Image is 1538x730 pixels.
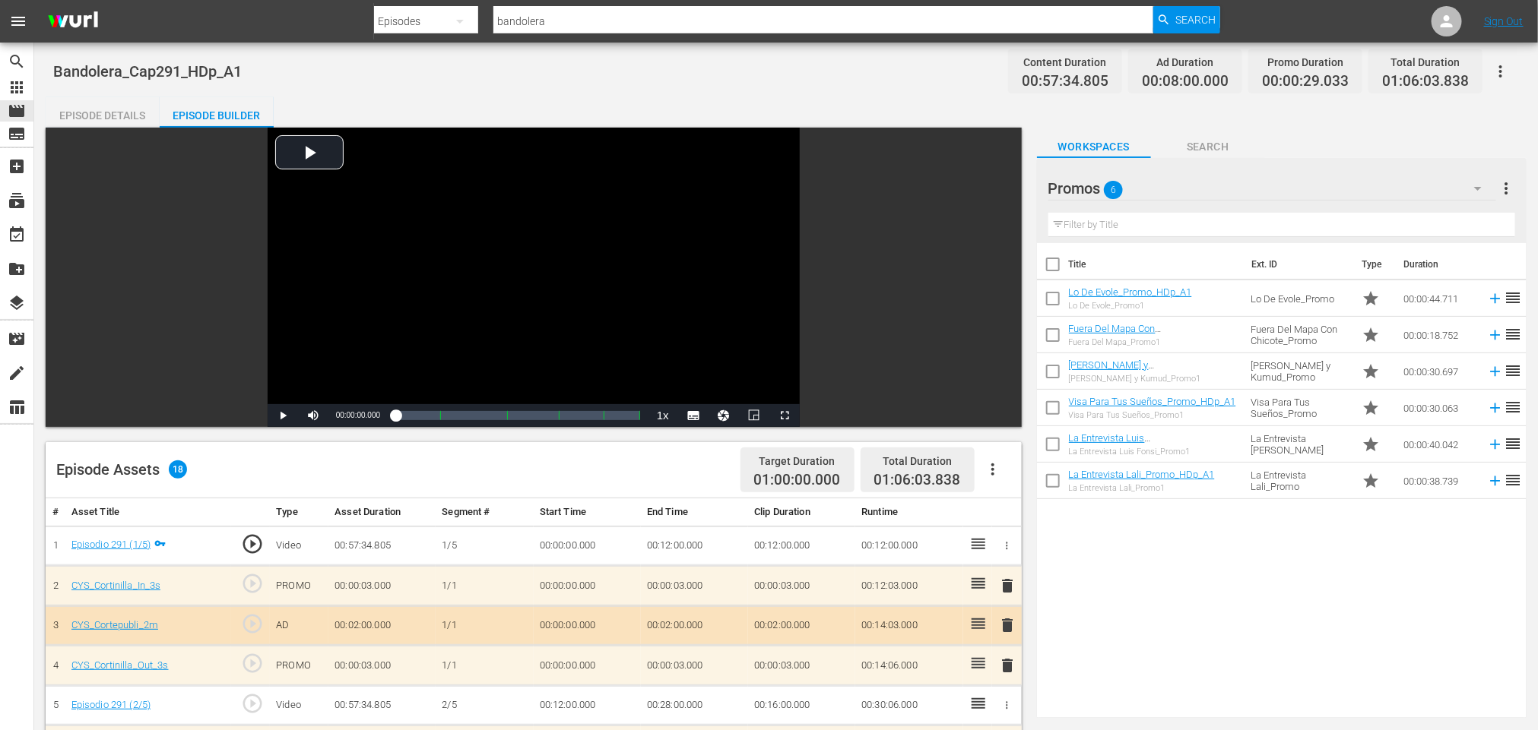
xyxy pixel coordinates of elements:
[328,566,436,606] td: 00:00:03.000
[436,498,533,526] th: Segment #
[8,157,26,175] span: Create
[328,646,436,686] td: 00:00:03.000
[46,97,160,134] div: Episode Details
[1069,243,1243,286] th: Title
[8,191,26,210] span: Channels
[1504,471,1522,489] span: reorder
[1069,323,1175,346] a: Fuera Del Mapa Con Chicote_Promo_HDp_A1
[1382,73,1469,90] span: 01:06:03.838
[1153,6,1220,33] button: Search
[270,646,328,686] td: PROMO
[1362,362,1380,381] span: Promo
[1397,280,1481,317] td: 00:00:44.711
[1504,325,1522,343] span: reorder
[1262,73,1349,90] span: 00:00:29.033
[169,460,187,479] span: 18
[709,404,739,427] button: Jump To Time
[1394,243,1486,286] th: Duration
[1069,337,1239,347] div: Fuera Del Mapa_Promo1
[748,646,855,686] td: 00:00:03.000
[855,566,962,606] td: 00:12:03.000
[1262,52,1349,73] div: Promo Duration
[754,450,841,472] div: Target Duration
[748,498,855,526] th: Clip Duration
[998,656,1016,675] span: delete
[1142,52,1229,73] div: Ad Duration
[1022,52,1108,73] div: Content Duration
[1504,435,1522,453] span: reorder
[1175,6,1216,33] span: Search
[46,605,65,646] td: 3
[1362,435,1380,453] span: Promo
[395,411,640,420] div: Progress Bar
[1069,447,1239,457] div: La Entrevista Luis Fonsi_Promo1
[1362,399,1380,417] span: Promo
[436,526,533,566] td: 1/5
[160,97,274,134] div: Episode Builder
[1037,137,1151,156] span: Workspaces
[1504,362,1522,380] span: reorder
[36,4,109,40] img: ans4CAIJ8jUAAAAAAAAAAAAAAAAAAAAAAAAgQb4GAAAAAAAAAAAAAAAAAAAAAAAAJMjXAAAAAAAAAAAAAAAAAAAAAAAAgAT5G...
[534,605,641,646] td: 00:00:00.000
[436,605,533,646] td: 1/1
[270,498,328,526] th: Type
[1245,390,1356,426] td: Visa Para Tus Sueños_Promo
[328,605,436,646] td: 00:02:00.000
[1069,359,1173,382] a: [PERSON_NAME] y Kumud_Promo_HDp_A1
[1069,286,1192,298] a: Lo De Evole_Promo_HDp_A1
[71,539,151,550] a: Episodio 291 (1/5)
[534,646,641,686] td: 00:00:00.000
[1504,398,1522,416] span: reorder
[648,404,678,427] button: Playback Rate
[874,471,961,488] span: 01:06:03.838
[8,364,26,382] span: Ingestion
[1245,426,1356,463] td: La Entrevista [PERSON_NAME]
[1397,317,1481,353] td: 00:00:18.752
[1362,472,1380,490] span: Promo
[1397,353,1481,390] td: 00:00:30.697
[1382,52,1469,73] div: Total Duration
[739,404,769,427] button: Picture-in-Picture
[534,498,641,526] th: Start Time
[241,532,264,555] span: play_circle_outline
[855,605,962,646] td: 00:14:03.000
[1245,280,1356,317] td: Lo De Evole_Promo
[1362,326,1380,344] span: Promo
[56,460,187,479] div: Episode Assets
[1397,426,1481,463] td: 00:00:40.042
[641,498,748,526] th: End Time
[241,572,264,595] span: play_circle_outline
[1487,436,1504,453] svg: Add to Episode
[241,692,264,715] span: play_circle_outline
[1048,167,1497,210] div: Promos
[1245,353,1356,390] td: [PERSON_NAME] y Kumud_Promo
[1487,400,1504,416] svg: Add to Episode
[328,498,436,526] th: Asset Duration
[1487,363,1504,380] svg: Add to Episode
[46,646,65,686] td: 4
[71,580,161,591] a: CYS_Cortinilla_In_3s
[53,62,242,81] span: Bandolera_Cap291_HDp_A1
[1487,290,1504,307] svg: Add to Episode
[1069,374,1239,384] div: [PERSON_NAME] y Kumud_Promo1
[436,646,533,686] td: 1/1
[998,577,1016,595] span: delete
[1497,179,1515,198] span: more_vert
[1243,243,1352,286] th: Ext. ID
[998,616,1016,634] span: delete
[1069,469,1215,480] a: La Entrevista Lali_Promo_HDp_A1
[8,398,26,416] span: Reports
[298,404,328,427] button: Mute
[1397,463,1481,499] td: 00:00:38.739
[1504,289,1522,307] span: reorder
[855,646,962,686] td: 00:14:06.000
[46,498,65,526] th: #
[336,411,380,419] span: 00:00:00.000
[1069,483,1215,493] div: La Entrevista Lali_Promo1
[8,125,26,143] span: Series
[328,685,436,725] td: 00:57:34.805
[436,566,533,606] td: 1/1
[241,652,264,675] span: play_circle_outline
[1245,463,1356,499] td: La Entrevista Lali_Promo
[1497,170,1515,207] button: more_vert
